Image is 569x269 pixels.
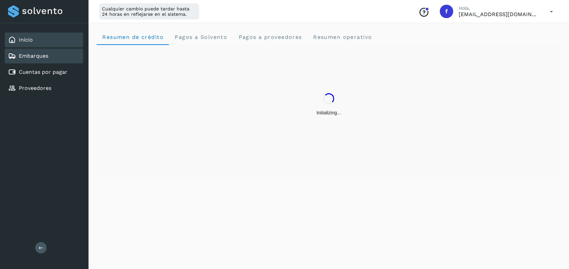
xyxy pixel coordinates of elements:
span: Pagos a Solvento [174,34,227,40]
p: Hola, [459,5,539,11]
p: fepadilla@niagarawater.com [459,11,539,17]
a: Proveedores [19,85,51,91]
a: Embarques [19,53,48,59]
div: Proveedores [5,81,83,96]
div: Cuentas por pagar [5,65,83,79]
div: Cualquier cambio puede tardar hasta 24 horas en reflejarse en el sistema. [99,3,199,19]
a: Inicio [19,37,33,43]
span: Resumen de crédito [102,34,164,40]
div: Inicio [5,33,83,47]
span: Resumen operativo [313,34,372,40]
a: Cuentas por pagar [19,69,67,75]
div: Embarques [5,49,83,63]
span: Pagos a proveedores [238,34,302,40]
